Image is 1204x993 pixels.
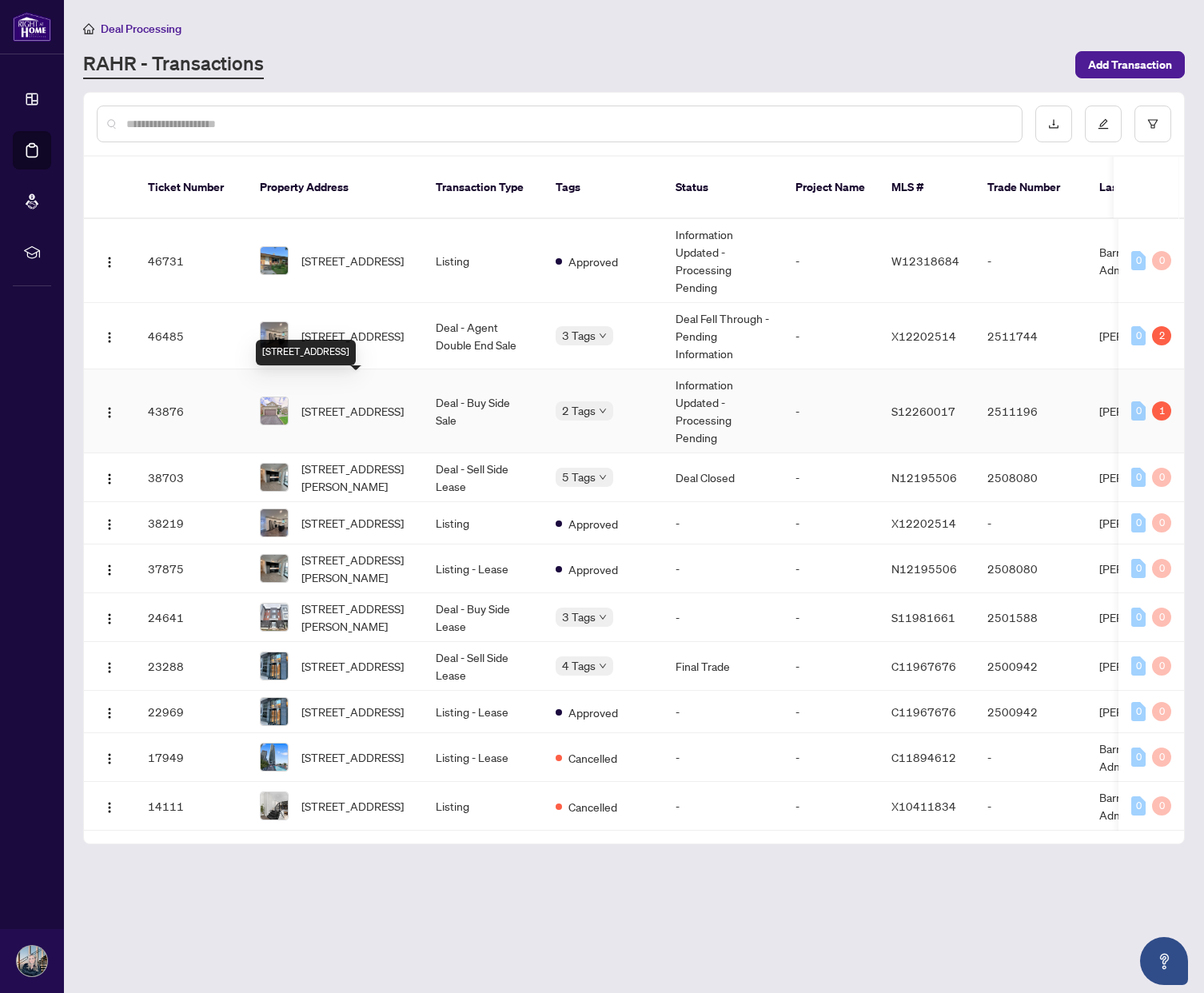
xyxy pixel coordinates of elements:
img: thumbnail-img [261,698,288,725]
th: Ticket Number [135,157,247,219]
td: - [783,642,879,691]
td: Deal - Sell Side Lease [423,642,543,691]
span: [STREET_ADDRESS] [301,327,404,345]
th: Trade Number [975,157,1086,219]
button: Logo [97,323,122,349]
img: Logo [103,473,116,485]
td: - [975,502,1086,544]
span: 2 Tags [562,401,596,420]
div: 0 [1131,796,1146,816]
div: 0 [1152,656,1171,676]
td: Listing - Lease [423,544,543,593]
td: - [783,544,879,593]
td: 17949 [135,733,247,782]
img: Logo [103,331,116,344]
img: Logo [103,518,116,531]
td: - [663,544,783,593]
span: Cancelled [568,749,617,767]
div: [STREET_ADDRESS] [256,340,356,365]
span: download [1048,118,1059,130]
td: - [663,691,783,733]
td: Listing - Lease [423,733,543,782]
img: Logo [103,564,116,576]
td: Deal - Buy Side Sale [423,369,543,453]
div: 0 [1152,468,1171,487]
img: thumbnail-img [261,509,288,536]
th: Transaction Type [423,157,543,219]
td: Listing [423,782,543,831]
th: MLS # [879,157,975,219]
img: Logo [103,752,116,765]
td: - [663,593,783,642]
div: 0 [1152,559,1171,578]
button: Logo [97,604,122,630]
td: Deal - Buy Side Lease [423,593,543,642]
td: - [783,453,879,502]
td: 38703 [135,453,247,502]
td: Deal Fell Through - Pending Information [663,303,783,369]
td: 38219 [135,502,247,544]
img: Logo [103,801,116,814]
span: down [599,407,607,415]
div: 0 [1131,251,1146,270]
div: 0 [1131,608,1146,627]
span: down [599,332,607,340]
td: - [975,219,1086,303]
div: 0 [1131,513,1146,532]
td: - [783,691,879,733]
button: Logo [97,248,122,273]
span: filter [1147,118,1158,130]
span: 5 Tags [562,468,596,486]
span: Approved [568,704,618,721]
span: edit [1098,118,1109,130]
span: [STREET_ADDRESS] [301,657,404,675]
td: 2508080 [975,453,1086,502]
span: Cancelled [568,798,617,816]
th: Property Address [247,157,423,219]
span: 4 Tags [562,656,596,675]
div: 0 [1152,702,1171,721]
img: thumbnail-img [261,397,288,425]
td: - [783,219,879,303]
td: Listing [423,502,543,544]
img: thumbnail-img [261,247,288,274]
td: Information Updated - Processing Pending [663,369,783,453]
img: thumbnail-img [261,555,288,582]
span: down [599,613,607,621]
span: X12202514 [891,516,956,530]
img: logo [13,12,51,42]
img: Logo [103,707,116,720]
button: Logo [97,510,122,536]
div: 0 [1152,251,1171,270]
td: - [783,303,879,369]
span: N12195506 [891,470,957,485]
span: [STREET_ADDRESS] [301,703,404,720]
button: Open asap [1140,937,1188,985]
span: [STREET_ADDRESS][PERSON_NAME] [301,460,410,495]
span: Deal Processing [101,22,181,36]
td: 2500942 [975,642,1086,691]
span: Approved [568,560,618,578]
button: Logo [97,556,122,581]
td: Listing [423,219,543,303]
td: Final Trade [663,642,783,691]
td: - [975,733,1086,782]
td: - [663,502,783,544]
a: RAHR - Transactions [83,50,264,79]
div: 1 [1152,401,1171,421]
span: C11967676 [891,704,956,719]
td: Information Updated - Processing Pending [663,219,783,303]
th: Status [663,157,783,219]
td: Listing - Lease [423,691,543,733]
span: N12195506 [891,561,957,576]
div: 0 [1152,513,1171,532]
div: 0 [1131,656,1146,676]
td: 46485 [135,303,247,369]
td: - [783,733,879,782]
td: Deal - Sell Side Lease [423,453,543,502]
img: thumbnail-img [261,464,288,491]
img: Logo [103,612,116,625]
img: thumbnail-img [261,322,288,349]
td: 2501588 [975,593,1086,642]
span: X10411834 [891,799,956,813]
